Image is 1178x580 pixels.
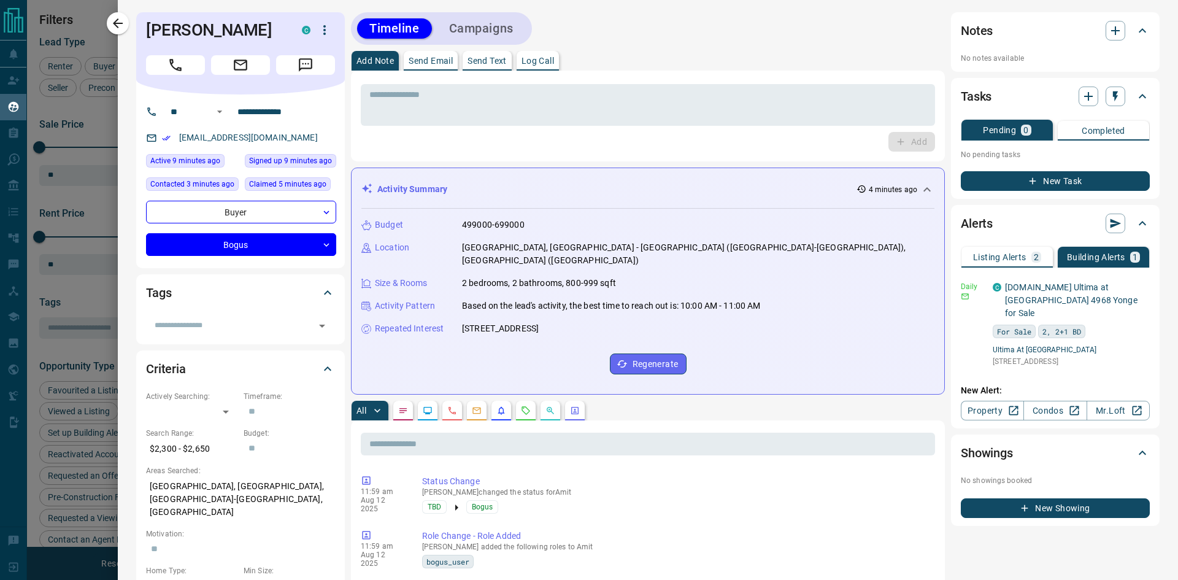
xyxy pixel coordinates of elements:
button: Regenerate [610,354,687,374]
span: Email [211,55,270,75]
h2: Tasks [961,87,991,106]
p: 11:59 am [361,487,404,496]
p: [PERSON_NAME] added the following roles to Amit [422,543,930,551]
svg: Lead Browsing Activity [423,406,433,416]
p: Aug 12 2025 [361,551,404,568]
div: Bogus [146,233,336,256]
p: Activity Summary [377,183,447,196]
h2: Notes [961,21,993,41]
p: Actively Searching: [146,391,237,402]
svg: Emails [472,406,482,416]
p: Budget: [244,428,335,439]
span: Call [146,55,205,75]
p: Listing Alerts [973,253,1026,261]
div: Tasks [961,82,1150,111]
div: Notes [961,16,1150,45]
span: Message [276,55,335,75]
p: Location [375,241,409,254]
p: Search Range: [146,428,237,439]
p: Role Change - Role Added [422,530,930,543]
p: 4 minutes ago [869,184,917,195]
div: Tue Aug 12 2025 [146,154,239,171]
div: Alerts [961,209,1150,238]
a: Property [961,401,1024,420]
button: Timeline [357,18,432,39]
a: [DOMAIN_NAME] Ultima at [GEOGRAPHIC_DATA] 4968 Yonge for Sale [1005,282,1138,318]
p: 499000-699000 [462,218,525,231]
p: Log Call [522,56,554,65]
svg: Requests [521,406,531,416]
p: Completed [1082,126,1125,135]
p: Home Type: [146,565,237,576]
p: 2 bedrooms, 2 bathrooms, 800-999 sqft [462,277,616,290]
span: For Sale [997,325,1031,338]
div: condos.ca [302,26,310,34]
p: Based on the lead's activity, the best time to reach out is: 10:00 AM - 11:00 AM [462,300,761,312]
p: Add Note [356,56,394,65]
p: Send Text [468,56,507,65]
div: Criteria [146,354,335,384]
svg: Email [961,292,969,301]
button: Campaigns [437,18,526,39]
div: Tue Aug 12 2025 [245,154,336,171]
p: Repeated Interest [375,322,444,335]
div: Tue Aug 12 2025 [146,177,239,195]
p: Min Size: [244,565,335,576]
p: Pending [983,126,1016,134]
p: 1 [1133,253,1138,261]
h1: [PERSON_NAME] [146,20,283,40]
p: $2,300 - $2,650 [146,439,237,459]
a: Condos [1023,401,1087,420]
svg: Listing Alerts [496,406,506,416]
h2: Showings [961,443,1013,463]
svg: Opportunities [545,406,555,416]
div: condos.ca [993,283,1001,292]
div: Tue Aug 12 2025 [245,177,336,195]
p: [GEOGRAPHIC_DATA], [GEOGRAPHIC_DATA] - [GEOGRAPHIC_DATA] ([GEOGRAPHIC_DATA]-[GEOGRAPHIC_DATA]), [... [462,241,934,267]
p: [STREET_ADDRESS] [462,322,539,335]
p: [GEOGRAPHIC_DATA], [GEOGRAPHIC_DATA], [GEOGRAPHIC_DATA]-[GEOGRAPHIC_DATA], [GEOGRAPHIC_DATA] [146,476,335,522]
h2: Tags [146,283,171,303]
p: Size & Rooms [375,277,428,290]
p: Areas Searched: [146,465,335,476]
div: Tags [146,278,335,307]
button: Open [314,317,331,334]
a: [EMAIL_ADDRESS][DOMAIN_NAME] [179,133,318,142]
div: Buyer [146,201,336,223]
a: Ultima At [GEOGRAPHIC_DATA] [993,346,1150,354]
p: All [356,406,366,415]
p: 2 [1034,253,1039,261]
div: Activity Summary4 minutes ago [361,178,934,201]
div: Showings [961,438,1150,468]
span: Bogus [472,501,493,513]
p: 11:59 am [361,542,404,551]
span: Claimed 5 minutes ago [249,178,326,190]
span: Signed up 9 minutes ago [249,155,332,167]
span: Contacted 3 minutes ago [150,178,234,190]
span: 2, 2+1 BD [1042,325,1081,338]
p: Building Alerts [1067,253,1125,261]
p: Aug 12 2025 [361,496,404,513]
button: New Showing [961,498,1150,518]
svg: Calls [447,406,457,416]
p: 0 [1023,126,1028,134]
button: New Task [961,171,1150,191]
a: Mr.Loft [1087,401,1150,420]
h2: Criteria [146,359,186,379]
span: bogus_user [426,555,469,568]
p: [STREET_ADDRESS] [993,356,1150,367]
p: Send Email [409,56,453,65]
button: Open [212,104,227,119]
p: [PERSON_NAME] changed the status for Amit [422,488,930,497]
p: No pending tasks [961,145,1150,164]
p: Budget [375,218,403,231]
p: Status Change [422,475,930,488]
span: TBD [428,501,441,513]
span: Active 9 minutes ago [150,155,220,167]
p: New Alert: [961,384,1150,397]
p: No showings booked [961,475,1150,486]
p: Daily [961,281,985,292]
svg: Agent Actions [570,406,580,416]
p: Activity Pattern [375,300,435,312]
svg: Notes [398,406,408,416]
